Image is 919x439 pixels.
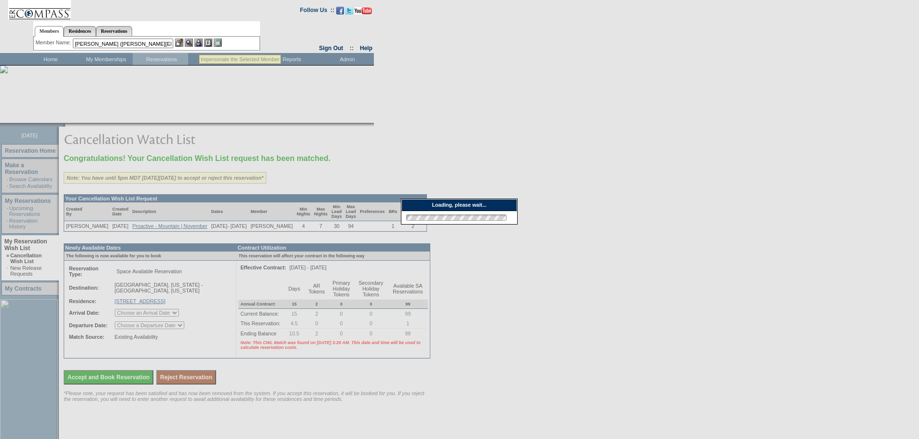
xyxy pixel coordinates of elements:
[355,7,372,14] img: Subscribe to our YouTube Channel
[64,26,96,36] a: Residences
[336,7,344,14] img: Become our fan on Facebook
[336,10,344,15] a: Become our fan on Facebook
[35,26,64,37] a: Members
[194,39,203,47] img: Impersonate
[319,45,343,52] a: Sign Out
[96,26,132,36] a: Reservations
[360,45,372,52] a: Help
[36,39,73,47] div: Member Name:
[214,39,222,47] img: b_calculator.gif
[175,39,183,47] img: b_edit.gif
[204,39,212,47] img: Reservations
[300,6,334,17] td: Follow Us ::
[403,213,509,222] img: loading.gif
[345,7,353,14] img: Follow us on Twitter
[345,10,353,15] a: Follow us on Twitter
[350,45,354,52] span: ::
[185,39,193,47] img: View
[355,10,372,15] a: Subscribe to our YouTube Channel
[401,199,517,211] div: Loading, please wait...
